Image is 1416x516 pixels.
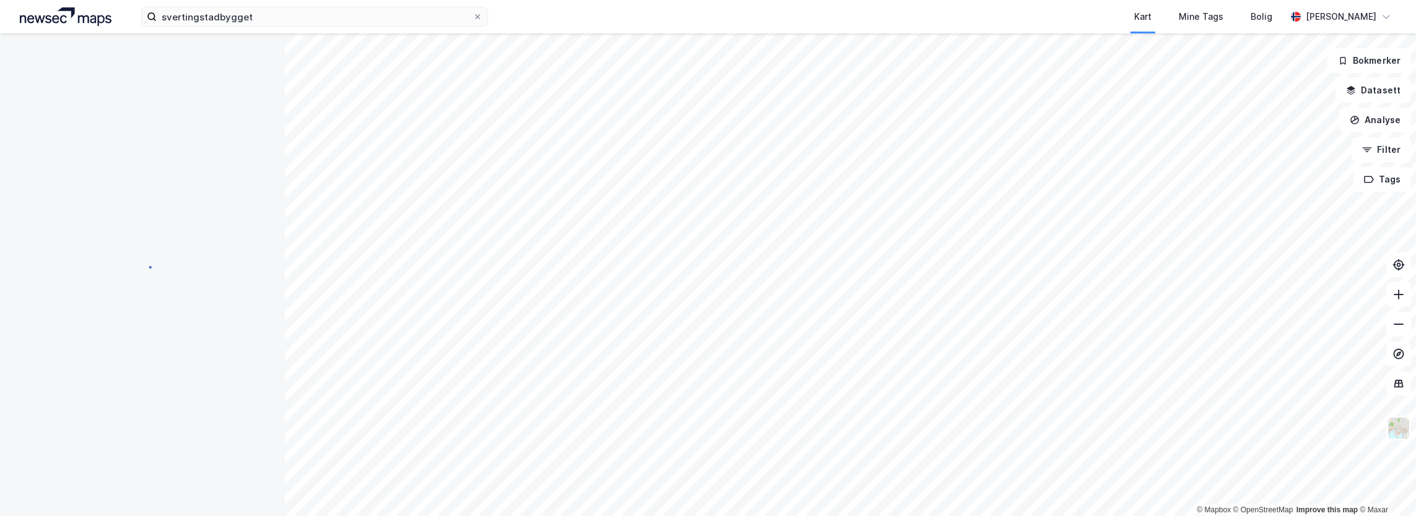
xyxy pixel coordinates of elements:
button: Filter [1352,137,1411,162]
div: Bolig [1251,9,1272,24]
a: Mapbox [1197,505,1231,514]
img: Z [1387,416,1410,440]
input: Søk på adresse, matrikkel, gårdeiere, leietakere eller personer [157,7,473,26]
button: Tags [1353,167,1411,192]
div: Kontrollprogram for chat [1354,457,1416,516]
button: Bokmerker [1327,48,1411,73]
img: logo.a4113a55bc3d86da70a041830d287a7e.svg [20,7,111,26]
button: Datasett [1335,78,1411,103]
div: [PERSON_NAME] [1306,9,1376,24]
div: Mine Tags [1179,9,1223,24]
iframe: Chat Widget [1354,457,1416,516]
a: OpenStreetMap [1233,505,1293,514]
img: spinner.a6d8c91a73a9ac5275cf975e30b51cfb.svg [133,257,152,277]
div: Kart [1134,9,1152,24]
button: Analyse [1339,108,1411,132]
a: Improve this map [1296,505,1358,514]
